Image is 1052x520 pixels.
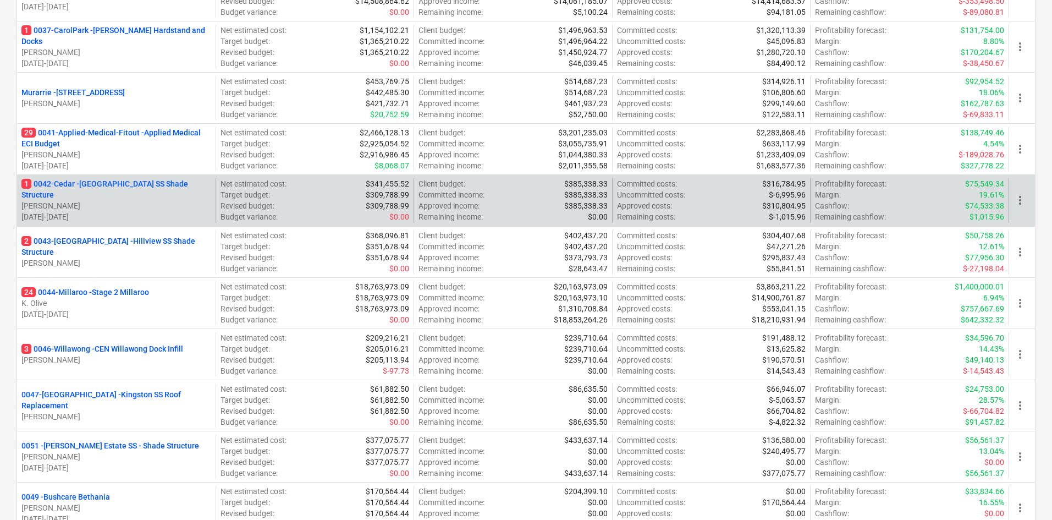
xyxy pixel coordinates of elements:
span: more_vert [1014,40,1027,53]
p: [DATE] - [DATE] [21,211,211,222]
p: $1,365,210.22 [360,47,409,58]
p: Committed income : [418,87,484,98]
p: [PERSON_NAME] [21,451,211,462]
span: more_vert [1014,91,1027,105]
p: Approved costs : [617,303,672,314]
p: $20,163,973.10 [554,292,608,303]
p: $28,643.47 [569,263,608,274]
p: [PERSON_NAME] [21,354,211,365]
p: Remaining cashflow : [815,7,886,18]
p: Client budget : [418,178,465,189]
p: Remaining cashflow : [815,58,886,69]
div: 10037-CarolPark -[PERSON_NAME] Hardstand and Docks[PERSON_NAME][DATE]-[DATE] [21,25,211,69]
p: [PERSON_NAME] [21,47,211,58]
p: $49,140.13 [965,354,1004,365]
p: $47,271.26 [767,241,806,252]
p: $191,488.12 [762,332,806,343]
p: 0044-Millaroo - Stage 2 Millaroo [21,287,149,298]
p: Committed income : [418,138,484,149]
p: $170,204.67 [961,47,1004,58]
p: $1,683,577.36 [756,160,806,171]
p: Committed income : [418,241,484,252]
p: $-189,028.76 [959,149,1004,160]
p: Cashflow : [815,354,849,365]
p: $341,455.52 [366,178,409,189]
p: $327,778.22 [961,160,1004,171]
p: Approved costs : [617,200,672,211]
span: more_vert [1014,297,1027,310]
p: $162,787.63 [961,98,1004,109]
p: [DATE] - [DATE] [21,1,211,12]
p: Committed income : [418,343,484,354]
p: Budget variance : [221,160,278,171]
p: $20,163,973.09 [554,281,608,292]
span: more_vert [1014,143,1027,156]
p: $0.00 [389,58,409,69]
p: Uncommitted costs : [617,36,685,47]
p: Remaining cashflow : [815,211,886,222]
p: $1,400,000.01 [955,281,1004,292]
p: $0.00 [389,211,409,222]
p: $1,280,720.10 [756,47,806,58]
p: Margin : [815,292,841,303]
p: $368,096.81 [366,230,409,241]
div: 20043-[GEOGRAPHIC_DATA] -Hillview SS Shade Structure[PERSON_NAME] [21,236,211,269]
span: more_vert [1014,245,1027,259]
p: $-6,995.96 [769,189,806,200]
p: Target budget : [221,343,270,354]
p: 0043-[GEOGRAPHIC_DATA] - Hillview SS Shade Structure [21,236,211,258]
p: [PERSON_NAME] [21,149,211,160]
p: $14,543.43 [767,365,806,376]
p: Budget variance : [221,58,278,69]
p: Committed costs : [617,127,677,138]
p: $14,900,761.87 [752,292,806,303]
p: Remaining cashflow : [815,263,886,274]
span: more_vert [1014,194,1027,207]
p: Revised budget : [221,149,274,160]
p: 6.94% [983,292,1004,303]
div: 0051 -[PERSON_NAME] Estate SS - Shade Structure[PERSON_NAME][DATE]-[DATE] [21,440,211,473]
p: $131,754.00 [961,25,1004,36]
p: $239,710.64 [564,332,608,343]
p: Net estimated cost : [221,332,287,343]
p: $61,882.50 [370,384,409,395]
p: Approved costs : [617,47,672,58]
p: $1,233,409.09 [756,149,806,160]
p: Committed income : [418,292,484,303]
p: Remaining income : [418,58,483,69]
p: [PERSON_NAME] [21,411,211,422]
p: $310,804.95 [762,200,806,211]
p: $5,100.24 [573,7,608,18]
p: Revised budget : [221,354,274,365]
p: $-27,198.04 [963,263,1004,274]
p: $351,678.94 [366,252,409,263]
p: Remaining income : [418,7,483,18]
p: Approved costs : [617,98,672,109]
p: Net estimated cost : [221,384,287,395]
p: Committed costs : [617,332,677,343]
p: 0046-Willawong - CEN Willawong Dock Infill [21,343,183,354]
p: Uncommitted costs : [617,241,685,252]
p: Cashflow : [815,303,849,314]
p: Net estimated cost : [221,178,287,189]
p: $304,407.68 [762,230,806,241]
p: $442,485.30 [366,87,409,98]
p: $299,149.60 [762,98,806,109]
p: $2,916,986.45 [360,149,409,160]
p: $94,181.05 [767,7,806,18]
p: 18.06% [979,87,1004,98]
p: 0041-Applied-Medical-Fitout - Applied Medical ECI Budget [21,127,211,149]
p: Client budget : [418,332,465,343]
p: Remaining cashflow : [815,314,886,325]
p: Murarrie - [STREET_ADDRESS] [21,87,125,98]
p: Committed costs : [617,230,677,241]
p: $138,749.46 [961,127,1004,138]
p: Revised budget : [221,252,274,263]
p: [DATE] - [DATE] [21,58,211,69]
p: Client budget : [418,281,465,292]
p: $0.00 [588,211,608,222]
iframe: Chat Widget [997,467,1052,520]
p: Client budget : [418,230,465,241]
p: Approved income : [418,252,480,263]
p: Uncommitted costs : [617,189,685,200]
